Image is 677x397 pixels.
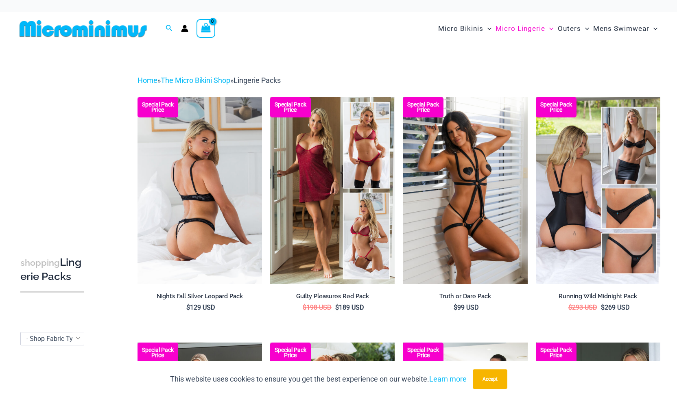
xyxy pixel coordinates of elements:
span: Micro Bikinis [438,18,483,39]
a: Guilty Pleasures Red Collection Pack F Guilty Pleasures Red Collection Pack BGuilty Pleasures Red... [270,97,395,284]
bdi: 269 USD [601,304,630,311]
span: - Shop Fabric Type [26,335,80,343]
span: Outers [558,18,581,39]
img: Guilty Pleasures Red Collection Pack F [270,97,395,284]
img: Truth or Dare Black 1905 Bodysuit 611 Micro 07 [403,97,527,284]
h2: Truth or Dare Pack [403,293,527,300]
b: Special Pack Price [138,347,178,358]
span: Lingerie Packs [234,76,281,85]
a: Learn more [429,375,467,383]
a: Micro LingerieMenu ToggleMenu Toggle [494,16,555,41]
img: All Styles (1) [536,97,660,284]
span: $ [601,304,605,311]
h2: Guilty Pleasures Red Pack [270,293,395,300]
span: $ [454,304,457,311]
b: Special Pack Price [270,102,311,113]
h3: Lingerie Packs [20,256,84,284]
a: Micro BikinisMenu ToggleMenu Toggle [436,16,494,41]
b: Special Pack Price [536,102,577,113]
span: Menu Toggle [581,18,589,39]
a: View Shopping Cart, empty [197,19,215,38]
span: Micro Lingerie [496,18,545,39]
a: Mens SwimwearMenu ToggleMenu Toggle [591,16,660,41]
iframe: TrustedSite Certified [20,68,94,230]
b: Special Pack Price [403,347,443,358]
span: Mens Swimwear [593,18,649,39]
span: $ [186,304,190,311]
span: Menu Toggle [483,18,491,39]
span: $ [335,304,339,311]
bdi: 129 USD [186,304,215,311]
img: Nights Fall Silver Leopard 1036 Bra 6046 Thong 11 [138,97,262,284]
span: $ [303,304,306,311]
a: Nights Fall Silver Leopard 1036 Bra 6046 Thong 09v2 Nights Fall Silver Leopard 1036 Bra 6046 Thon... [138,97,262,284]
a: Home [138,76,157,85]
bdi: 99 USD [454,304,479,311]
h2: Night’s Fall Silver Leopard Pack [138,293,262,300]
a: Running Wild Midnight Pack [536,293,660,303]
b: Special Pack Price [403,102,443,113]
a: OutersMenu ToggleMenu Toggle [556,16,591,41]
span: » » [138,76,281,85]
a: Night’s Fall Silver Leopard Pack [138,293,262,303]
b: Special Pack Price [270,347,311,358]
span: - Shop Fabric Type [20,332,84,345]
p: This website uses cookies to ensure you get the best experience on our website. [170,373,467,385]
img: MM SHOP LOGO FLAT [16,20,150,38]
a: Truth or Dare Pack [403,293,527,303]
b: Special Pack Price [138,102,178,113]
button: Accept [473,369,507,389]
bdi: 198 USD [303,304,332,311]
span: - Shop Fabric Type [21,332,84,345]
a: Truth or Dare Black 1905 Bodysuit 611 Micro 07 Truth or Dare Black 1905 Bodysuit 611 Micro 06Trut... [403,97,527,284]
bdi: 189 USD [335,304,364,311]
a: Account icon link [181,25,188,32]
bdi: 293 USD [568,304,597,311]
a: All Styles (1) Running Wild Midnight 1052 Top 6512 Bottom 04Running Wild Midnight 1052 Top 6512 B... [536,97,660,284]
nav: Site Navigation [435,15,661,42]
span: $ [568,304,572,311]
a: Guilty Pleasures Red Pack [270,293,395,303]
span: Menu Toggle [545,18,553,39]
span: Menu Toggle [649,18,657,39]
span: shopping [20,258,60,268]
a: Search icon link [166,24,173,34]
b: Special Pack Price [536,347,577,358]
a: The Micro Bikini Shop [161,76,230,85]
h2: Running Wild Midnight Pack [536,293,660,300]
